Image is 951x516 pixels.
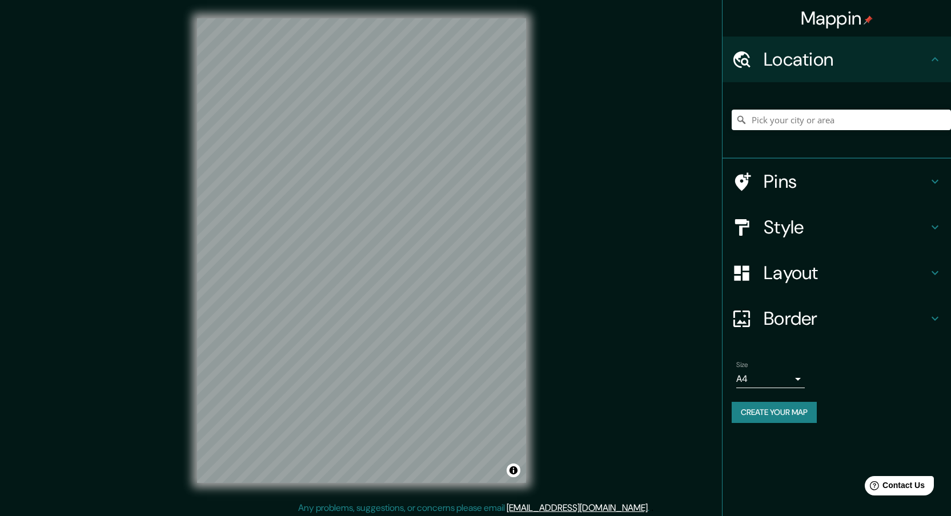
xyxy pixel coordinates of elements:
[732,110,951,130] input: Pick your city or area
[298,501,649,515] p: Any problems, suggestions, or concerns please email .
[649,501,651,515] div: .
[764,216,928,239] h4: Style
[764,307,928,330] h4: Border
[764,170,928,193] h4: Pins
[732,402,817,423] button: Create your map
[197,18,526,483] canvas: Map
[507,463,520,477] button: Toggle attribution
[864,15,873,25] img: pin-icon.png
[723,204,951,250] div: Style
[723,296,951,341] div: Border
[849,471,938,503] iframe: Help widget launcher
[736,370,805,388] div: A4
[723,250,951,296] div: Layout
[736,360,748,370] label: Size
[723,159,951,204] div: Pins
[764,261,928,284] h4: Layout
[507,502,648,514] a: [EMAIL_ADDRESS][DOMAIN_NAME]
[764,48,928,71] h4: Location
[801,7,873,30] h4: Mappin
[723,37,951,82] div: Location
[651,501,653,515] div: .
